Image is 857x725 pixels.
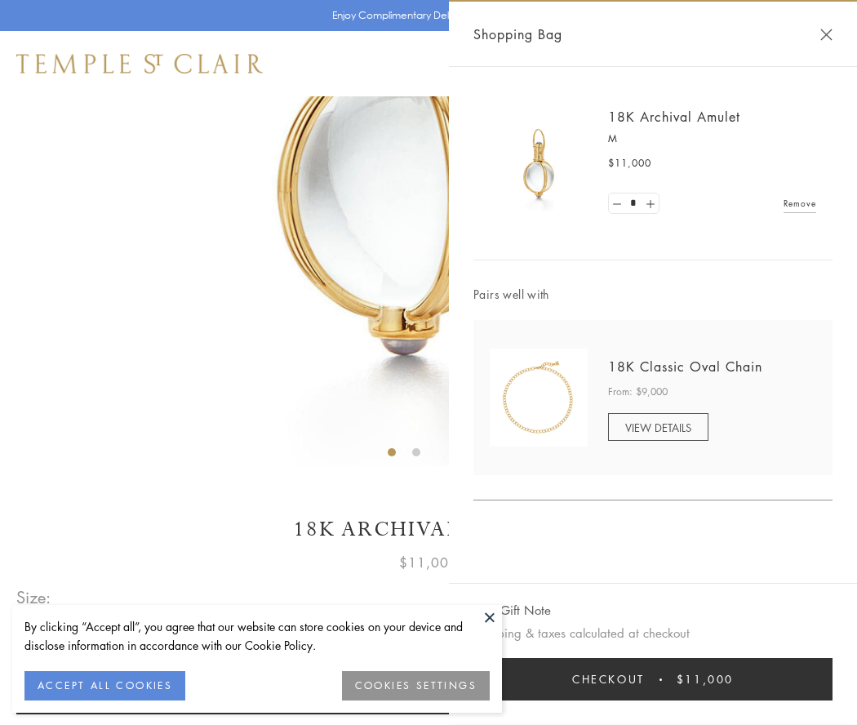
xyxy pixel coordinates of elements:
[572,670,645,688] span: Checkout
[677,670,734,688] span: $11,000
[16,584,52,611] span: Size:
[490,114,588,212] img: 18K Archival Amulet
[490,349,588,447] img: N88865-OV18
[473,623,833,643] p: Shipping & taxes calculated at checkout
[473,600,551,620] button: Add Gift Note
[24,617,490,655] div: By clicking “Accept all”, you agree that our website can store cookies on your device and disclos...
[473,24,562,45] span: Shopping Bag
[608,384,668,400] span: From: $9,000
[16,515,841,544] h1: 18K Archival Amulet
[399,552,458,573] span: $11,000
[332,7,517,24] p: Enjoy Complimentary Delivery & Returns
[473,658,833,701] button: Checkout $11,000
[608,413,708,441] a: VIEW DETAILS
[24,671,185,701] button: ACCEPT ALL COOKIES
[342,671,490,701] button: COOKIES SETTINGS
[784,194,816,212] a: Remove
[608,358,762,376] a: 18K Classic Oval Chain
[608,155,651,171] span: $11,000
[625,420,691,435] span: VIEW DETAILS
[608,131,816,147] p: M
[820,29,833,41] button: Close Shopping Bag
[473,285,833,304] span: Pairs well with
[608,108,740,126] a: 18K Archival Amulet
[609,193,625,214] a: Set quantity to 0
[16,54,263,73] img: Temple St. Clair
[642,193,658,214] a: Set quantity to 2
